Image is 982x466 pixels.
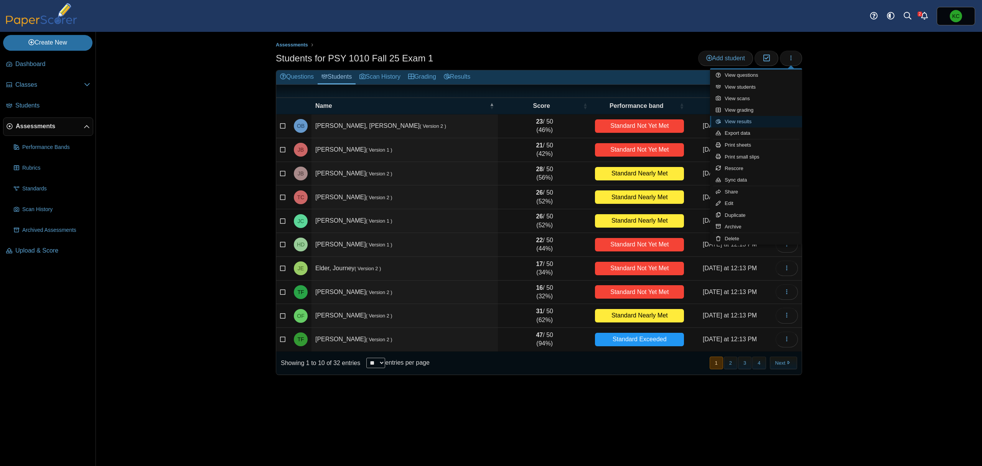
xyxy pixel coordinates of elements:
a: Assessments [274,40,310,50]
td: / 50 (56%) [498,162,591,186]
a: Print small slips [710,151,802,163]
b: 22 [536,237,543,243]
td: / 50 (44%) [498,233,591,257]
td: / 50 (52%) [498,209,591,233]
small: ( Version 2 ) [366,337,392,342]
time: Sep 25, 2025 at 12:13 PM [703,265,757,271]
td: / 50 (32%) [498,281,591,304]
a: Rescore [710,163,802,174]
a: View results [710,116,802,127]
a: Delete [710,233,802,245]
b: 26 [536,213,543,220]
b: 21 [536,142,543,149]
div: Standard Not Yet Met [595,285,684,299]
a: Results [440,70,474,84]
a: Grading [404,70,440,84]
a: Create New [3,35,92,50]
a: Standards [11,180,93,198]
span: Date [692,102,762,110]
span: Jahari Clemons [297,218,304,224]
div: Standard Nearly Met [595,167,684,180]
a: Scan History [11,200,93,219]
span: Upload & Score [15,246,90,255]
td: [PERSON_NAME] [311,233,498,257]
span: Kelly Charlton [952,13,959,19]
button: 2 [724,357,737,369]
a: Print sheets [710,139,802,151]
a: Edit [710,198,802,209]
div: Standard Not Yet Met [595,238,684,251]
td: / 50 (62%) [498,304,591,328]
button: Next [770,357,797,369]
a: Add student [698,51,753,66]
div: Standard Nearly Met [595,190,684,204]
span: Name [315,102,488,110]
td: / 50 (94%) [498,328,591,352]
span: Scan History [22,206,90,213]
b: 47 [536,332,543,338]
td: / 50 (46%) [498,114,591,138]
span: Performance Bands [22,144,90,151]
time: Sep 25, 2025 at 12:13 PM [703,241,757,248]
small: ( Version 1 ) [366,147,392,153]
time: Sep 25, 2025 at 12:13 PM [703,312,757,319]
time: Sep 25, 2025 at 12:13 PM [703,289,757,295]
td: [PERSON_NAME] [311,138,498,162]
b: 28 [536,166,543,172]
span: Tyson Fields [297,289,304,295]
time: Sep 25, 2025 at 12:13 PM [703,146,757,153]
a: PaperScorer [3,21,80,28]
b: 23 [536,118,543,125]
span: Assessments [16,122,84,131]
a: View grading [710,104,802,116]
small: ( Version 2 ) [366,289,392,295]
div: Standard Not Yet Met [595,143,684,157]
span: Performance band [595,102,678,110]
span: Archived Assessments [22,226,90,234]
a: Students [3,97,93,115]
a: Duplicate [710,210,802,221]
time: Sep 25, 2025 at 12:13 PM [703,194,757,200]
td: / 50 (42%) [498,138,591,162]
div: Standard Not Yet Met [595,119,684,133]
small: ( Version 2 ) [420,123,446,129]
span: Classes [15,81,84,89]
a: Share [710,186,802,198]
small: ( Version 2 ) [366,313,392,319]
a: View scans [710,93,802,104]
span: Oscar Bennett IV [297,123,305,129]
small: ( Version 1 ) [366,242,392,248]
div: Showing 1 to 10 of 32 entries [276,352,360,375]
a: Alerts [916,8,933,25]
td: / 50 (34%) [498,257,591,281]
td: [PERSON_NAME] [311,328,498,352]
a: Classes [3,76,93,94]
button: 4 [752,357,766,369]
nav: pagination [709,357,797,369]
td: [PERSON_NAME], [PERSON_NAME] [311,114,498,138]
time: Sep 25, 2025 at 12:13 PM [703,336,757,342]
span: Dashboard [15,60,90,68]
span: Thomas Clark [297,195,305,200]
small: ( Version 1 ) [366,218,392,224]
a: Upload & Score [3,242,93,260]
h1: Students for PSY 1010 Fall 25 Exam 1 [276,52,433,65]
span: Standards [22,185,90,193]
small: ( Version 2 ) [366,171,392,177]
span: Journey Elder [298,266,304,271]
td: [PERSON_NAME] [311,185,498,209]
a: Archive [710,221,802,233]
b: 16 [536,284,543,291]
a: Export data [710,127,802,139]
img: PaperScorer [3,3,80,26]
button: 3 [738,357,751,369]
span: Rubrics [22,164,90,172]
b: 31 [536,308,543,314]
a: Dashboard [3,55,93,74]
span: Assessments [276,42,308,48]
a: Kelly Charlton [937,7,975,25]
div: Standard Not Yet Met [595,262,684,275]
a: Rubrics [11,159,93,177]
span: Tonya Flournory [297,337,304,342]
span: Kelly Charlton [950,10,962,22]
